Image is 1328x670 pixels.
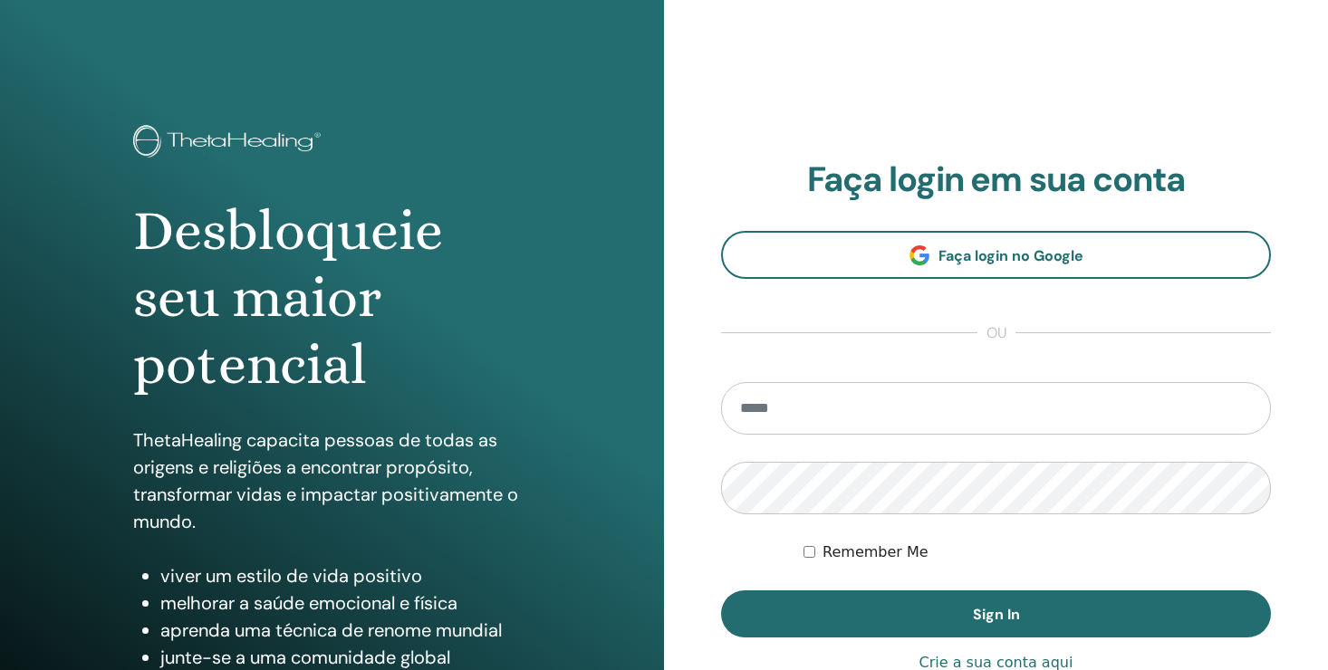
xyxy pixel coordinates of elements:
[160,617,531,644] li: aprenda uma técnica de renome mundial
[721,159,1271,201] h2: Faça login em sua conta
[973,605,1020,624] span: Sign In
[721,231,1271,279] a: Faça login no Google
[721,590,1271,637] button: Sign In
[804,541,1271,563] div: Keep me authenticated indefinitely or until I manually logout
[160,589,531,617] li: melhorar a saúde emocional e física
[133,426,531,535] p: ThetaHealing capacita pessoas de todas as origens e religiões a encontrar propósito, transformar ...
[938,246,1083,265] span: Faça login no Google
[133,197,531,399] h1: Desbloqueie seu maior potencial
[977,322,1015,344] span: ou
[160,562,531,589] li: viver um estilo de vida positivo
[823,541,929,563] label: Remember Me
